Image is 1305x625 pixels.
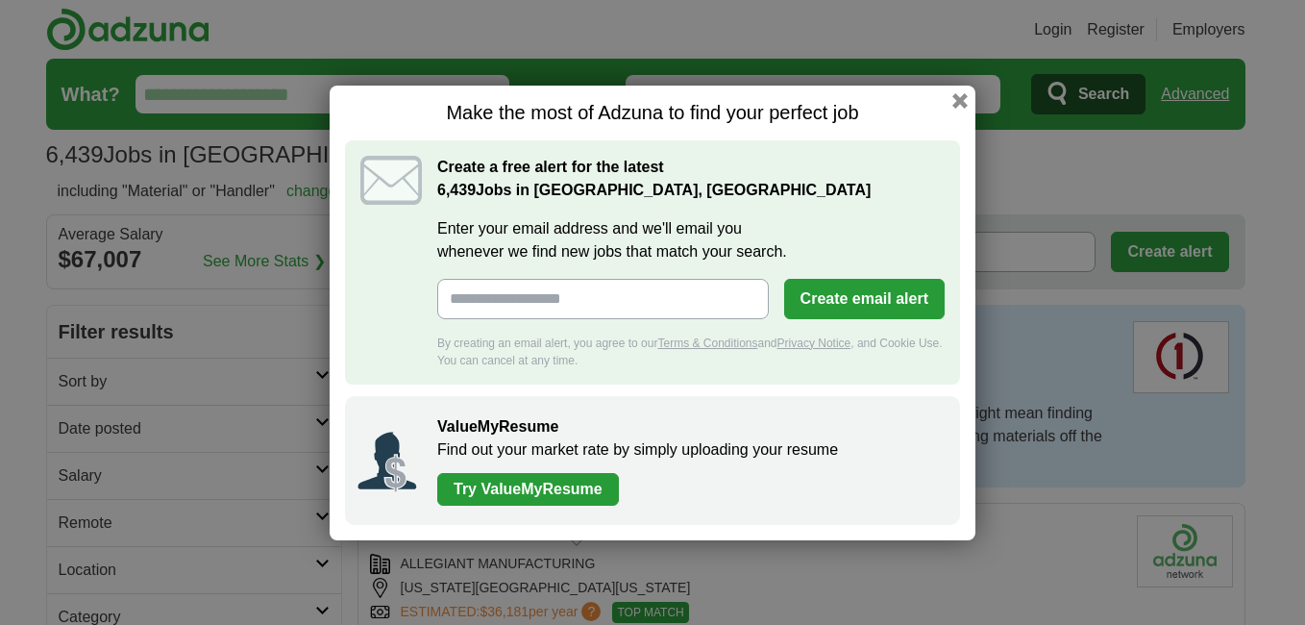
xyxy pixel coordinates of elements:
[437,217,945,263] label: Enter your email address and we'll email you whenever we find new jobs that match your search.
[784,279,945,319] button: Create email alert
[777,337,851,350] a: Privacy Notice
[437,179,476,202] span: 6,439
[437,182,871,198] strong: Jobs in [GEOGRAPHIC_DATA], [GEOGRAPHIC_DATA]
[360,156,422,205] img: icon_email.svg
[345,101,960,125] h1: Make the most of Adzuna to find your perfect job
[437,473,619,506] a: Try ValueMyResume
[437,335,945,369] div: By creating an email alert, you agree to our and , and Cookie Use. You can cancel at any time.
[437,438,941,462] p: Find out your market rate by simply uploading your resume
[657,337,757,350] a: Terms & Conditions
[437,415,941,438] h2: ValueMyResume
[437,156,945,202] h2: Create a free alert for the latest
